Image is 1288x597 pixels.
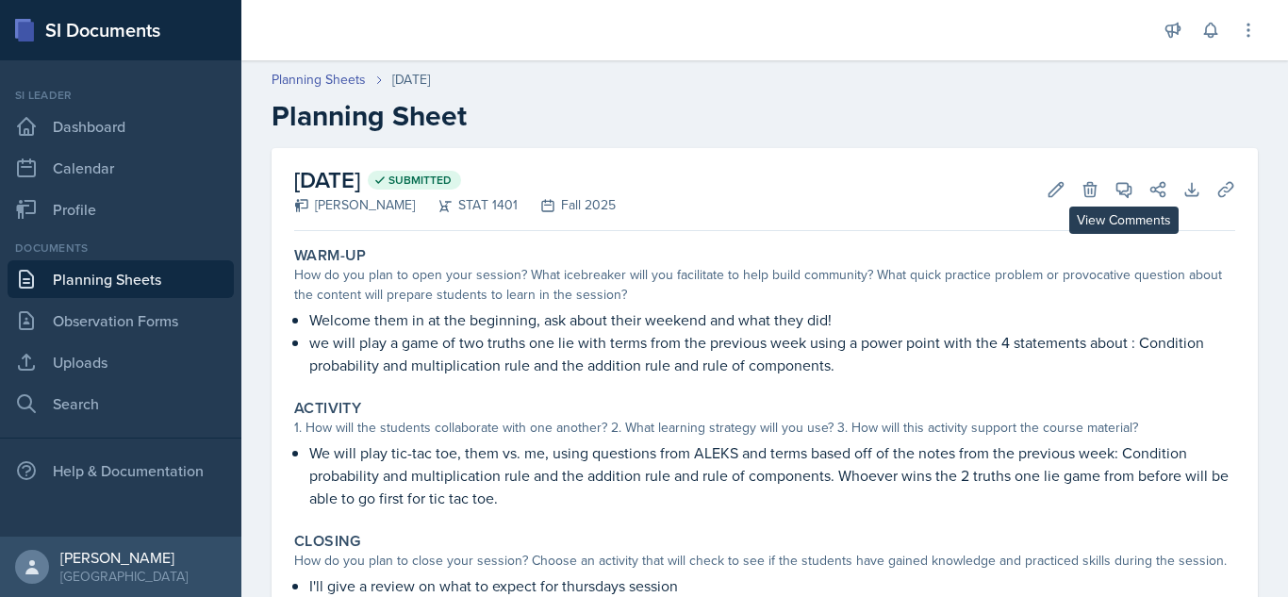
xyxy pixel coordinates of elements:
p: We will play tic-tac toe, them vs. me, using questions from ALEKS and terms based off of the note... [309,441,1235,509]
label: Activity [294,399,361,418]
p: Welcome them in at the beginning, ask about their weekend and what they did! [309,308,1235,331]
a: Calendar [8,149,234,187]
h2: Planning Sheet [272,99,1258,133]
div: Help & Documentation [8,452,234,489]
a: Search [8,385,234,423]
label: Closing [294,532,361,551]
div: [PERSON_NAME] [294,195,415,215]
label: Warm-Up [294,246,367,265]
div: [PERSON_NAME] [60,548,188,567]
div: STAT 1401 [415,195,518,215]
div: Fall 2025 [518,195,616,215]
div: How do you plan to close your session? Choose an activity that will check to see if the students ... [294,551,1235,571]
p: I'll give a review on what to expect for thursdays session [309,574,1235,597]
p: we will play a game of two truths one lie with terms from the previous week using a power point w... [309,331,1235,376]
div: [GEOGRAPHIC_DATA] [60,567,188,586]
span: Submitted [388,173,452,188]
div: How do you plan to open your session? What icebreaker will you facilitate to help build community... [294,265,1235,305]
h2: [DATE] [294,163,616,197]
div: 1. How will the students collaborate with one another? 2. What learning strategy will you use? 3.... [294,418,1235,438]
a: Observation Forms [8,302,234,340]
a: Profile [8,191,234,228]
a: Uploads [8,343,234,381]
div: [DATE] [392,70,430,90]
a: Dashboard [8,108,234,145]
a: Planning Sheets [8,260,234,298]
a: Planning Sheets [272,70,366,90]
button: View Comments [1107,173,1141,207]
div: Si leader [8,87,234,104]
div: Documents [8,240,234,257]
